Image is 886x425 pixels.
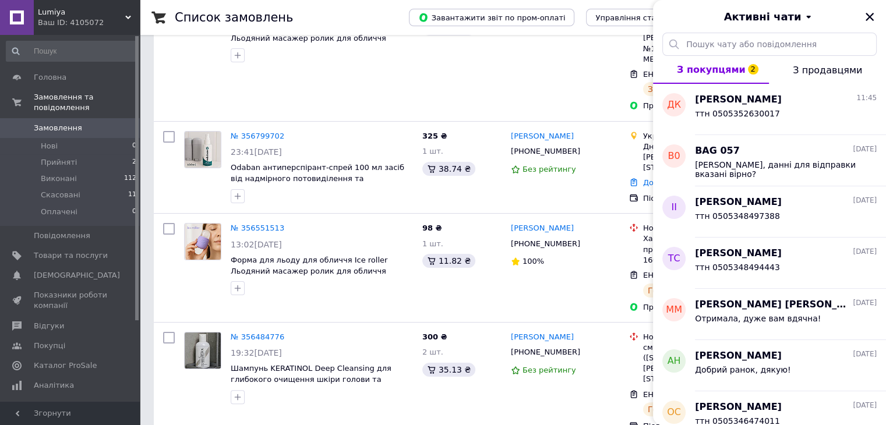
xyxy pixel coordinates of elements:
[853,144,877,154] span: [DATE]
[231,364,391,394] a: Шампунь KERATINOL Deep Cleansing для глибокого очищення шкіри голови та волосся 100ml
[653,340,886,391] button: АН[PERSON_NAME][DATE]Добрий ранок, дякую!
[422,348,443,356] span: 2 шт.
[523,165,576,173] span: Без рейтингу
[853,196,877,206] span: [DATE]
[695,314,821,323] span: Отримала, дуже вам вдячна!
[175,10,293,24] h1: Список замовлень
[793,65,862,76] span: З продавцями
[643,141,761,173] div: Днепр, 49102, вул. [PERSON_NAME][STREET_ADDRESS]
[231,332,284,341] a: № 356484776
[668,150,680,163] span: B0
[509,236,583,252] div: [PHONE_NUMBER]
[231,224,284,232] a: № 356551513
[422,224,442,232] span: 98 ₴
[185,132,221,168] img: Фото товару
[231,23,387,42] a: Форма для льоду для обличчя Ice roller Льодяний масажер ролик для обличчя
[653,186,886,238] button: ІІ[PERSON_NAME][DATE]ттн 0505348497388
[856,93,877,103] span: 11:45
[853,247,877,257] span: [DATE]
[695,93,782,107] span: [PERSON_NAME]
[671,201,676,214] span: ІІ
[34,341,65,351] span: Покупці
[509,345,583,360] div: [PHONE_NUMBER]
[422,254,475,268] div: 11.82 ₴
[38,17,140,28] div: Ваш ID: 4105072
[643,178,686,187] a: Додати ЕН
[695,160,860,179] span: [PERSON_NAME], данні для відправки вказані вірно?
[34,72,66,83] span: Головна
[422,132,447,140] span: 325 ₴
[643,342,761,385] div: смт. [GEOGRAPHIC_DATA] ([STREET_ADDRESS]: вул. [PERSON_NAME][STREET_ADDRESS]
[34,231,90,241] span: Повідомлення
[677,64,746,75] span: З покупцями
[523,366,576,374] span: Без рейтингу
[653,135,886,186] button: B0BAG 057[DATE][PERSON_NAME], данні для відправки вказані вірно?
[132,207,136,217] span: 0
[643,70,726,79] span: ЕН: 20451225006281
[662,33,877,56] input: Пошук чату або повідомлення
[643,101,761,111] div: Пром-оплата
[853,349,877,359] span: [DATE]
[184,223,221,260] a: Фото товару
[667,98,681,112] span: ДК
[511,223,574,234] a: [PERSON_NAME]
[128,190,136,200] span: 11
[38,7,125,17] span: Lumiya
[667,406,681,419] span: ОС
[231,256,387,275] a: Форма для льоду для обличчя Ice roller Льодяний масажер ролик для обличчя
[422,332,447,341] span: 300 ₴
[643,402,726,416] div: Готово до видачі
[643,390,726,399] span: ЕН: 20451223763140
[185,332,221,369] img: Фото товару
[668,355,681,368] span: АН
[643,193,761,204] div: Післяплата
[34,270,120,281] span: [DEMOGRAPHIC_DATA]
[748,64,758,75] span: 2
[695,247,782,260] span: [PERSON_NAME]
[863,10,877,24] button: Закрити
[523,257,544,265] span: 100%
[41,141,58,151] span: Нові
[422,162,475,176] div: 38.74 ₴
[185,224,221,260] img: Фото товару
[132,157,136,168] span: 2
[231,163,404,193] span: Odaban антиперспірант-спрей 100 мл засіб від надмірного потовиділення та гіпергідрозу
[723,9,801,24] span: Активні чати
[184,332,221,369] a: Фото товару
[853,401,877,410] span: [DATE]
[41,190,80,200] span: Скасовані
[34,123,82,133] span: Замовлення
[695,196,782,209] span: [PERSON_NAME]
[643,284,726,297] div: Готово до видачі
[695,109,780,118] span: ттн 0505352630017
[231,240,282,249] span: 13:02[DATE]
[41,157,77,168] span: Прийняті
[653,84,886,135] button: ДК[PERSON_NAME]11:45ттн 0505352630017
[695,144,740,158] span: BAG 057
[41,207,77,217] span: Оплачені
[41,173,77,184] span: Виконані
[34,290,108,311] span: Показники роботи компанії
[653,238,886,289] button: ТС[PERSON_NAME][DATE]ттн 0505348494443
[418,12,565,23] span: Завантажити звіт по пром-оплаті
[422,147,443,155] span: 1 шт.
[586,9,694,26] button: Управління статусами
[695,263,780,272] span: ттн 0505348494443
[6,41,137,62] input: Пошук
[666,303,682,317] span: ММ
[34,92,140,113] span: Замовлення та повідомлення
[595,13,684,22] span: Управління статусами
[34,380,74,391] span: Аналітика
[695,401,782,414] span: [PERSON_NAME]
[422,239,443,248] span: 1 шт.
[643,82,709,96] div: Заплановано
[132,141,136,151] span: 0
[409,9,574,26] button: Завантажити звіт по пром-оплаті
[422,363,475,377] div: 35.13 ₴
[695,349,782,363] span: [PERSON_NAME]
[124,173,136,184] span: 112
[668,252,680,265] span: ТС
[653,289,886,340] button: ММ[PERSON_NAME] [PERSON_NAME][DATE]Отримала, дуже вам вдячна!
